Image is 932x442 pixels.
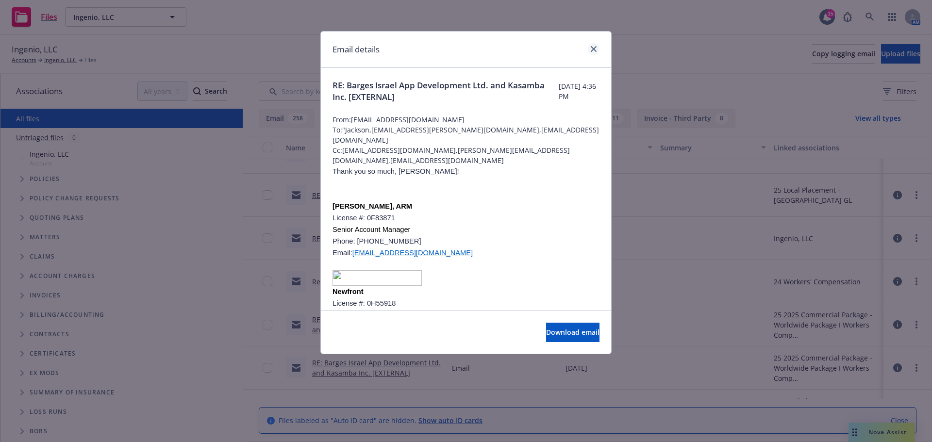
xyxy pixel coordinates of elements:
span: Senior Account Manager [333,226,411,233]
span: Download email [546,327,599,337]
span: Email: [333,249,473,257]
span: RE: Barges Israel App Development Ltd. and Kasamba Inc. [EXTERNAL] [333,80,559,103]
button: Download email [546,323,599,342]
span: License #: 0F83871 [333,214,395,222]
span: License #: 0H55918 [333,299,396,307]
img: image001.png@01DC0BA7.4BD81A90 [333,270,422,286]
a: [EMAIL_ADDRESS][DOMAIN_NAME] [352,249,473,257]
span: [DATE] 4:36 PM [559,81,599,101]
a: close [588,43,599,55]
span: Cc: [EMAIL_ADDRESS][DOMAIN_NAME],[PERSON_NAME][EMAIL_ADDRESS][DOMAIN_NAME],[EMAIL_ADDRESS][DOMAIN... [333,145,599,165]
span: From: [EMAIL_ADDRESS][DOMAIN_NAME] [333,115,599,125]
span: Thank you so much, [PERSON_NAME]! [333,167,459,175]
span: To: "Jackson,[EMAIL_ADDRESS][PERSON_NAME][DOMAIN_NAME],[EMAIL_ADDRESS][DOMAIN_NAME] [333,125,599,145]
span: Phone: [PHONE_NUMBER] [333,237,421,245]
h1: Email details [333,43,380,56]
span: Newfront [333,288,364,295]
span: [PERSON_NAME], ARM [333,202,412,210]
